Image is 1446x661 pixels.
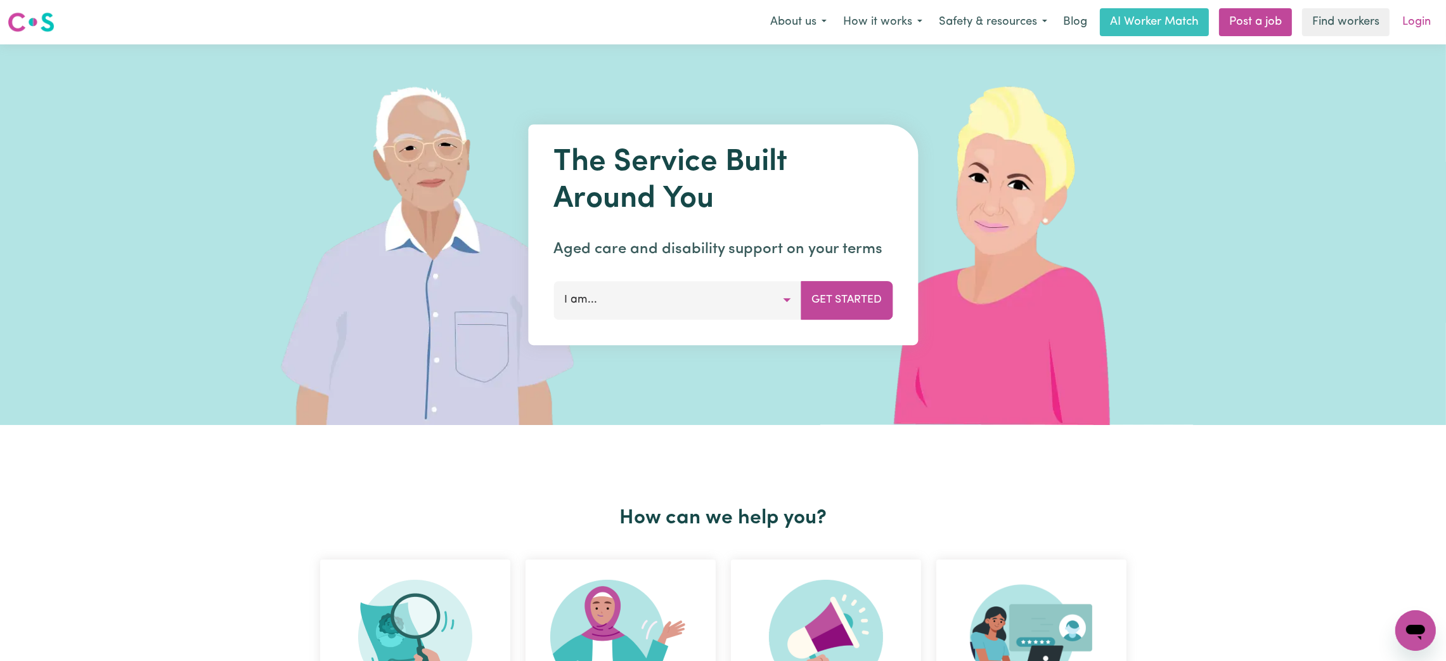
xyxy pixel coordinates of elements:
a: Blog [1055,8,1095,36]
button: How it works [835,9,931,36]
h2: How can we help you? [313,506,1134,530]
button: Safety & resources [931,9,1055,36]
button: Get Started [801,281,893,319]
img: Careseekers logo [8,11,55,34]
a: Find workers [1302,8,1390,36]
a: AI Worker Match [1100,8,1209,36]
p: Aged care and disability support on your terms [553,238,893,261]
a: Post a job [1219,8,1292,36]
h1: The Service Built Around You [553,145,893,218]
button: About us [762,9,835,36]
iframe: Button to launch messaging window, conversation in progress [1395,610,1436,651]
button: I am... [553,281,801,319]
a: Login [1395,8,1438,36]
a: Careseekers logo [8,8,55,37]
